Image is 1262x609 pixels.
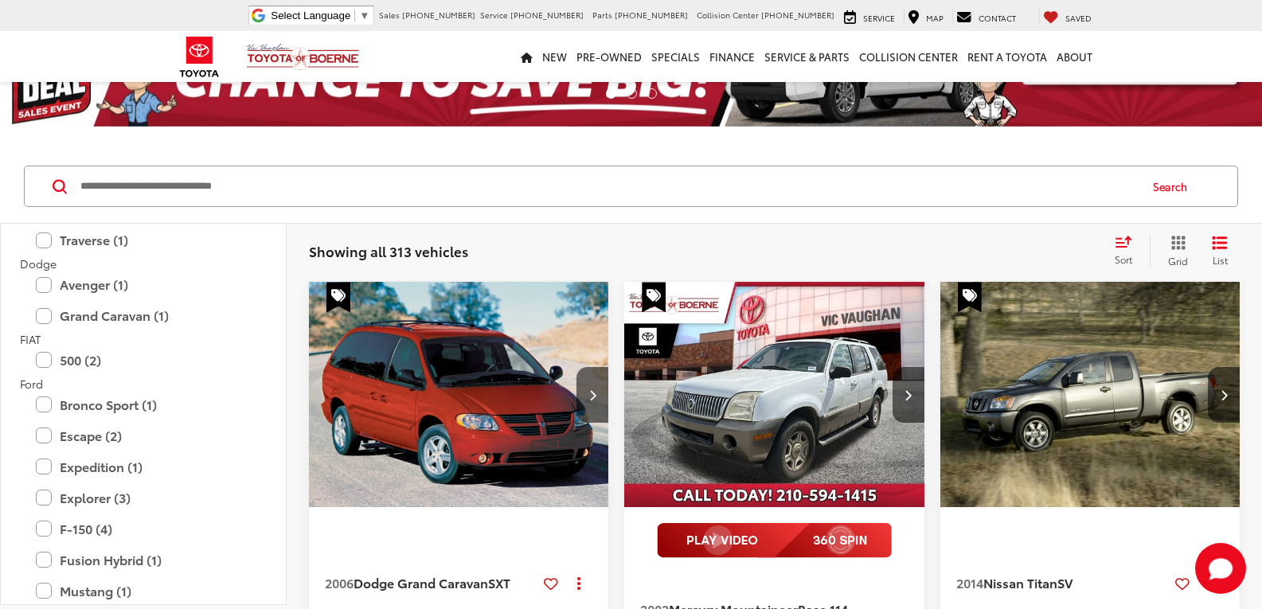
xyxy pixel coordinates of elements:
[623,282,925,507] div: 2002 Mercury Mountaineer Base 114 WB 0
[572,31,647,82] a: Pre-Owned
[1107,235,1150,267] button: Select sort value
[623,282,925,507] a: 2002 Mercury Mountaineer Base 114 WB2002 Mercury Mountaineer Base 114 WB2002 Mercury Mountaineer ...
[170,31,229,83] img: Toyota
[940,282,1241,509] img: 2014 Nissan Titan SV
[325,574,537,591] a: 2006Dodge Grand CaravanSXT
[697,9,759,21] span: Collision Center
[36,226,251,254] label: Traverse (1)
[354,573,488,591] span: Dodge Grand Caravan
[1195,543,1246,594] svg: Start Chat
[20,376,43,392] span: Ford
[510,9,584,21] span: [PHONE_NUMBER]
[952,9,1020,25] a: Contact
[379,9,400,21] span: Sales
[840,9,899,25] a: Service
[893,367,924,423] button: Next image
[761,9,834,21] span: [PHONE_NUMBER]
[904,9,947,25] a: Map
[863,12,895,24] span: Service
[958,282,982,312] span: Special
[1138,166,1210,206] button: Search
[1195,543,1246,594] button: Toggle Chat Window
[657,523,892,558] img: full motion video
[36,546,251,574] label: Fusion Hybrid (1)
[36,302,251,330] label: Grand Caravan (1)
[1039,9,1096,25] a: My Saved Vehicles
[1200,235,1240,267] button: List View
[647,31,705,82] a: Specials
[402,9,475,21] span: [PHONE_NUMBER]
[20,331,41,347] span: FIAT
[36,515,251,543] label: F-150 (4)
[623,282,925,508] img: 2002 Mercury Mountaineer Base 114 WB
[940,282,1241,507] div: 2014 Nissan Titan SV 0
[979,12,1016,24] span: Contact
[854,31,963,82] a: Collision Center
[79,167,1138,205] input: Search by Make, Model, or Keyword
[760,31,854,82] a: Service & Parts: Opens in a new tab
[36,346,251,374] label: 500 (2)
[1208,367,1240,423] button: Next image
[963,31,1052,82] a: Rent a Toyota
[642,282,666,312] span: Special
[36,577,251,605] label: Mustang (1)
[516,31,537,82] a: Home
[36,453,251,481] label: Expedition (1)
[488,573,510,591] span: SXT
[537,31,572,82] a: New
[940,282,1241,507] a: 2014 Nissan Titan SV2014 Nissan Titan SV2014 Nissan Titan SV2014 Nissan Titan SV
[308,282,610,507] div: 2006 Dodge Grand Caravan SXT 0
[956,574,1169,591] a: 2014Nissan TitanSV
[36,484,251,512] label: Explorer (3)
[1057,573,1073,591] span: SV
[36,391,251,419] label: Bronco Sport (1)
[1168,254,1188,267] span: Grid
[1115,252,1132,266] span: Sort
[36,271,251,299] label: Avenger (1)
[956,573,983,591] span: 2014
[271,10,350,21] span: Select Language
[36,422,251,450] label: Escape (2)
[565,569,592,597] button: Actions
[1052,31,1097,82] a: About
[246,43,360,71] img: Vic Vaughan Toyota of Boerne
[325,573,354,591] span: 2006
[20,256,57,271] span: Dodge
[1150,235,1200,267] button: Grid View
[983,573,1057,591] span: Nissan Titan
[309,241,468,260] span: Showing all 313 vehicles
[326,282,350,312] span: Special
[577,576,580,589] span: dropdown dots
[1065,12,1092,24] span: Saved
[705,31,760,82] a: Finance
[592,9,612,21] span: Parts
[926,12,944,24] span: Map
[480,9,508,21] span: Service
[1212,253,1228,267] span: List
[308,282,610,507] a: 2006 Dodge Grand Caravan SXT2006 Dodge Grand Caravan SXT2006 Dodge Grand Caravan SXT2006 Dodge Gr...
[576,367,608,423] button: Next image
[354,10,355,21] span: ​
[615,9,688,21] span: [PHONE_NUMBER]
[271,10,369,21] a: Select Language​
[359,10,369,21] span: ▼
[308,282,610,508] img: 2006 Dodge Grand Caravan SXT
